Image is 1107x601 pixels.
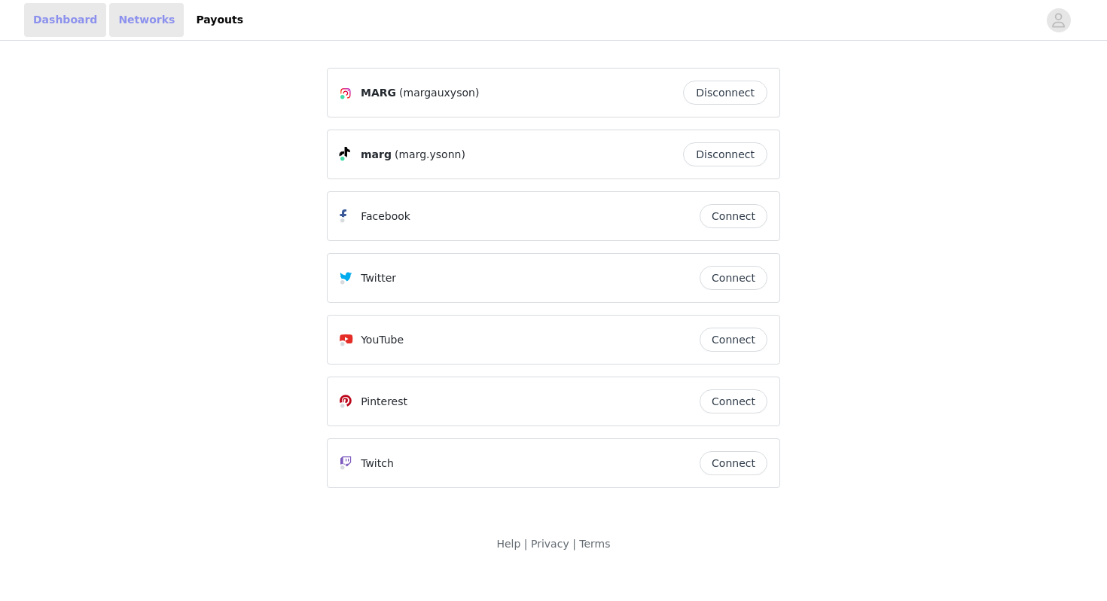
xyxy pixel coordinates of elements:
[683,81,767,105] button: Disconnect
[109,3,184,37] a: Networks
[361,332,404,348] p: YouTube
[579,538,610,550] a: Terms
[572,538,576,550] span: |
[700,451,767,475] button: Connect
[187,3,252,37] a: Payouts
[361,456,394,471] p: Twitch
[700,389,767,413] button: Connect
[361,270,396,286] p: Twitter
[700,204,767,228] button: Connect
[700,266,767,290] button: Connect
[524,538,528,550] span: |
[531,538,569,550] a: Privacy
[361,85,396,101] span: MARG
[395,147,465,163] span: (marg.ysonn)
[361,394,407,410] p: Pinterest
[700,328,767,352] button: Connect
[361,209,410,224] p: Facebook
[340,87,352,99] img: Instagram Icon
[683,142,767,166] button: Disconnect
[1051,8,1066,32] div: avatar
[361,147,392,163] span: marg
[399,85,479,101] span: (margauxyson)
[24,3,106,37] a: Dashboard
[496,538,520,550] a: Help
